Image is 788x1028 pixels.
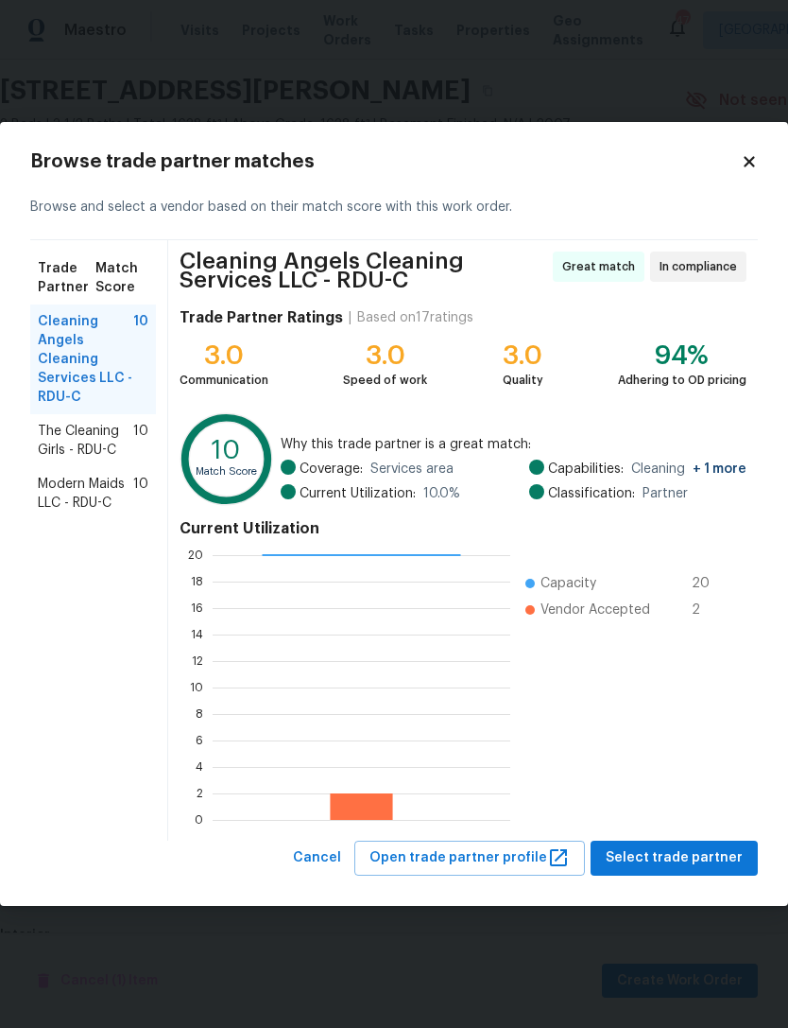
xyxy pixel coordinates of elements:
span: In compliance [660,257,745,276]
span: Vendor Accepted [540,601,650,619]
text: 12 [192,655,203,667]
span: Trade Partner [38,259,95,297]
h4: Current Utilization [180,519,746,538]
text: 14 [191,629,203,640]
span: 20 [692,574,722,593]
span: Why this trade partner is a great match: [281,435,746,454]
div: 94% [618,346,746,365]
div: | [343,308,357,327]
span: Classification: [548,484,635,503]
span: The Cleaning Girls - RDU-C [38,422,133,460]
span: 10 [133,422,148,460]
text: Match Score [196,466,257,477]
div: Adhering to OD pricing [618,371,746,390]
span: Services area [370,460,454,479]
div: Quality [503,371,543,390]
h2: Browse trade partner matches [30,152,741,171]
span: Cleaning Angels Cleaning Services LLC - RDU-C [38,312,133,407]
span: Capabilities: [548,460,624,479]
h4: Trade Partner Ratings [180,308,343,327]
text: 10 [190,682,203,693]
span: Great match [562,257,642,276]
div: 3.0 [343,346,427,365]
span: Current Utilization: [300,484,416,503]
button: Cancel [285,841,349,876]
span: Open trade partner profile [369,846,570,870]
span: Capacity [540,574,596,593]
span: Select trade partner [606,846,743,870]
text: 2 [197,788,203,799]
div: 3.0 [503,346,543,365]
div: Speed of work [343,371,427,390]
div: Browse and select a vendor based on their match score with this work order. [30,175,758,240]
span: 10 [133,312,148,407]
span: + 1 more [693,462,746,476]
div: Based on 17 ratings [357,308,473,327]
span: 10 [133,475,148,513]
span: Cancel [293,846,341,870]
span: 2 [692,601,722,619]
div: 3.0 [180,346,268,365]
span: Modern Maids LLC - RDU-C [38,475,133,513]
text: 18 [191,576,203,587]
button: Open trade partner profile [354,841,585,876]
span: Cleaning Angels Cleaning Services LLC - RDU-C [180,252,547,289]
span: Match Score [95,259,148,297]
span: Cleaning [631,460,746,479]
text: 16 [191,602,203,614]
text: 4 [196,761,203,773]
text: 10 [212,439,240,464]
text: 0 [195,814,203,826]
text: 6 [196,735,203,746]
text: 8 [196,708,203,720]
text: 20 [188,549,203,561]
span: Coverage: [300,460,363,479]
span: 10.0 % [423,484,460,503]
div: Communication [180,371,268,390]
button: Select trade partner [591,841,758,876]
span: Partner [642,484,688,503]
